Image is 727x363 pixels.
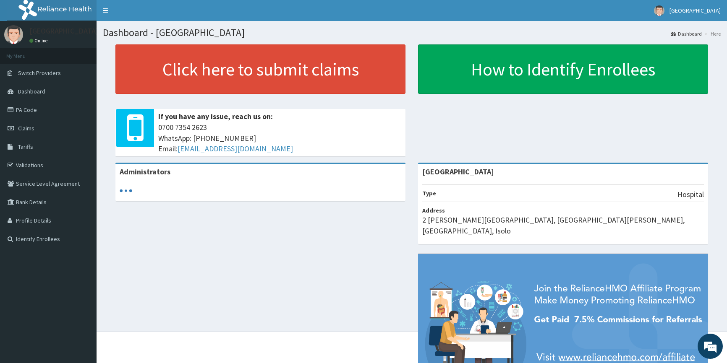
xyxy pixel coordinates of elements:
[669,7,721,14] span: [GEOGRAPHIC_DATA]
[703,30,721,37] li: Here
[677,189,704,200] p: Hospital
[418,44,708,94] a: How to Identify Enrollees
[178,144,293,153] a: [EMAIL_ADDRESS][DOMAIN_NAME]
[18,69,61,77] span: Switch Providers
[18,88,45,95] span: Dashboard
[115,44,405,94] a: Click here to submit claims
[158,122,401,154] span: 0700 7354 2623 WhatsApp: [PHONE_NUMBER] Email:
[422,189,436,197] b: Type
[158,111,273,121] b: If you have any issue, reach us on:
[29,27,99,35] p: [GEOGRAPHIC_DATA]
[654,5,664,16] img: User Image
[422,207,445,214] b: Address
[4,25,23,44] img: User Image
[671,30,702,37] a: Dashboard
[29,38,50,44] a: Online
[120,167,170,176] b: Administrators
[120,184,132,197] svg: audio-loading
[18,143,33,150] span: Tariffs
[103,27,721,38] h1: Dashboard - [GEOGRAPHIC_DATA]
[422,167,494,176] strong: [GEOGRAPHIC_DATA]
[422,215,704,236] p: 2 [PERSON_NAME][GEOGRAPHIC_DATA], [GEOGRAPHIC_DATA][PERSON_NAME], [GEOGRAPHIC_DATA], Isolo
[18,124,34,132] span: Claims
